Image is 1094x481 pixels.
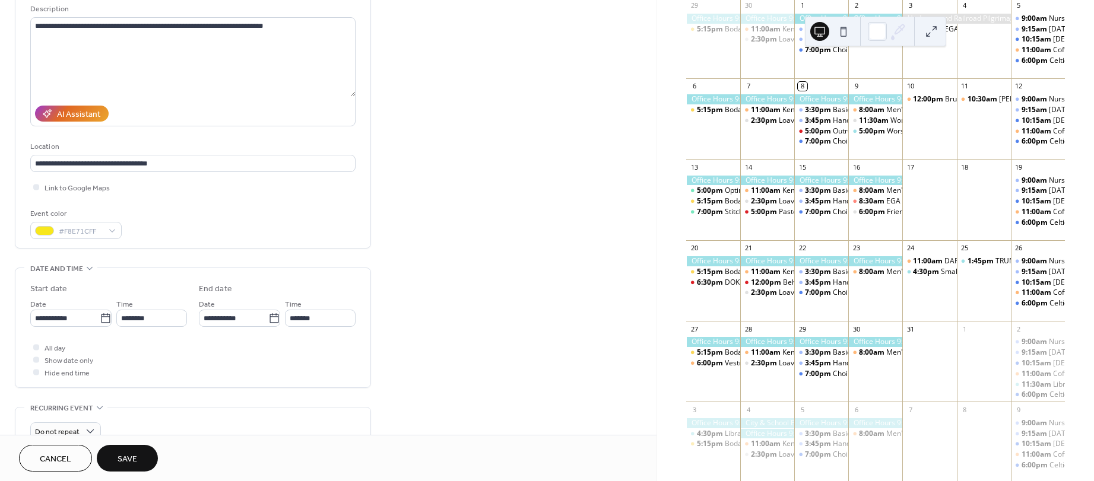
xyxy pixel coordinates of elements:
span: 2:30pm [751,196,779,206]
div: Office Hours 9:00am - 1:00pm [794,337,848,347]
div: Bodacious Women Bible Study [686,267,740,277]
span: 8:30am [859,196,886,206]
div: Worship Commission [848,126,902,136]
span: 11:00am [1022,288,1053,298]
div: EGA [886,196,900,206]
span: 11:00am [751,267,782,277]
div: Holy Eucharist: IN-PERSON & VIRTUAL [1011,278,1065,288]
div: Office Hours 9:00am - 1:00pm [794,94,848,104]
div: Loaves & Fishes [740,288,794,298]
div: 26 [1014,244,1023,253]
div: Stitcher's Group [725,207,778,217]
div: 8 [960,405,969,414]
div: AI Assistant [57,109,100,121]
span: 5:00pm [751,207,779,217]
div: Brunch Set Up (Parlor Reserved) [902,94,956,104]
div: Stitcher's Group [686,207,740,217]
div: Handbell Practice [794,34,848,44]
div: Office Hours 9:00am - 1:00pm [740,176,794,186]
div: Office Hours 9:00am - 1:00pm [740,94,794,104]
div: Small Group Dinner [941,267,1006,277]
span: 11:00am [913,256,944,266]
span: 3:30pm [805,348,833,358]
div: 9 [1014,405,1023,414]
div: Handbell Practice [794,196,848,206]
div: Behavioral Health Ministry - Lunch & Learn [740,278,794,288]
div: 14 [744,163,753,171]
div: Nursery opens [1011,94,1065,104]
div: 29 [690,1,699,10]
div: Friends of Church Dinner [848,207,902,217]
div: Celtic Service [1011,390,1065,400]
span: 12:00pm [913,94,945,104]
div: Coffee Hour [1053,288,1093,298]
span: 6:00pm [1022,136,1049,146]
div: 27 [690,324,699,333]
div: Loaves & Fishes [740,358,794,368]
div: Brunch Set Up (Parlor Reserved) [945,94,1052,104]
span: Link to Google Maps [45,182,110,195]
span: 11:00am [751,24,782,34]
div: Start date [30,283,67,295]
div: Vestry-IN PERSON [725,358,784,368]
span: 11:00am [1022,207,1053,217]
div: Holy Eucharist: IN-PERSON & VIRTUAL [1011,196,1065,206]
span: 2:30pm [751,34,779,44]
div: Office Hours 9:00am - 1:00pm [848,256,902,266]
div: DAR: Daughters of the American Revolution [944,256,1088,266]
span: 2:30pm [751,116,779,126]
div: Office Hours 9:00am - 1:00pm [740,14,794,24]
div: 9 [852,82,861,91]
span: 4:30pm [913,267,941,277]
span: 6:00pm [1022,390,1049,400]
div: EGA [848,196,902,206]
div: Sunday School & Adult Formation [1011,105,1065,115]
div: Men's Bible Study [848,105,902,115]
div: 4 [960,1,969,10]
div: DAR: Daughters of the American Revolution [902,256,956,266]
div: Celtic Service [1049,298,1094,308]
div: Small Group Dinner [902,267,956,277]
span: Time [116,298,133,311]
div: Description [30,3,353,15]
span: 6:00pm [1022,218,1049,228]
div: Men's [DEMOGRAPHIC_DATA] Study [886,186,1007,196]
span: 9:00am [1022,337,1049,347]
div: Coffee Hour [1053,369,1093,379]
div: Celtic Service [1011,136,1065,146]
span: Date [30,298,46,311]
div: 20 [690,244,699,253]
div: Bodacious Women [DEMOGRAPHIC_DATA] Study [725,105,887,115]
span: 11:00am [1022,369,1053,379]
div: Loaves & Fishes [740,196,794,206]
span: 3:30pm [805,186,833,196]
div: Office Hours 9:00am - 1:00pm [848,337,902,347]
div: Handbell Practice [794,116,848,126]
div: 25 [960,244,969,253]
div: Kenwood Park Senior Social Club [740,186,794,196]
span: 10:15am [1022,196,1053,206]
span: 11:00am [751,348,782,358]
div: Basic Handbell Training [833,105,911,115]
div: Worship Commission [887,126,957,136]
div: Choir Practice [833,369,879,379]
div: Office Hours 9:00am - 1:00pm [686,256,740,266]
div: Loaves & Fishes [779,196,832,206]
span: 3:45pm [805,358,833,368]
span: Date [199,298,215,311]
div: Coffee Hour [1011,369,1065,379]
div: Bodacious Women Bible Study [686,24,740,34]
a: Cancel [19,445,92,472]
div: Office Hours 9:00am - 1:00pm [848,94,902,104]
div: Sunday School & Adult Formation [1011,348,1065,358]
div: 2 [852,1,861,10]
div: Loaves & Fishes [740,34,794,44]
span: 10:15am [1022,34,1053,44]
div: Kenwood Park Senior Social Club [782,24,890,34]
div: Office Hours 9:00am - 1:00pm [686,418,740,428]
div: Celtic Service [1011,298,1065,308]
div: Nursery opens [1011,337,1065,347]
div: Handbell Practice [794,358,848,368]
div: Bodacious Women Bible Study [686,196,740,206]
div: Choir Practice [833,45,879,55]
